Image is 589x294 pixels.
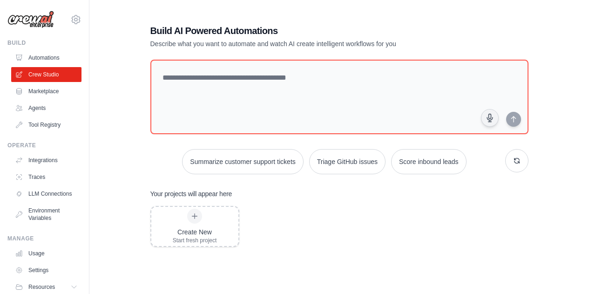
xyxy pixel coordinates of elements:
[28,283,55,291] span: Resources
[11,246,81,261] a: Usage
[150,39,463,48] p: Describe what you want to automate and watch AI create intelligent workflows for you
[391,149,467,174] button: Score inbound leads
[11,101,81,116] a: Agents
[11,153,81,168] a: Integrations
[11,186,81,201] a: LLM Connections
[11,263,81,278] a: Settings
[150,24,463,37] h1: Build AI Powered Automations
[505,149,528,172] button: Get new suggestions
[11,84,81,99] a: Marketplace
[182,149,303,174] button: Summarize customer support tickets
[173,237,217,244] div: Start fresh project
[7,39,81,47] div: Build
[11,170,81,185] a: Traces
[11,67,81,82] a: Crew Studio
[11,50,81,65] a: Automations
[481,109,499,127] button: Click to speak your automation idea
[150,189,232,198] h3: Your projects will appear here
[7,142,81,149] div: Operate
[309,149,386,174] button: Triage GitHub issues
[11,117,81,132] a: Tool Registry
[7,11,54,28] img: Logo
[11,203,81,226] a: Environment Variables
[173,227,217,237] div: Create New
[7,235,81,242] div: Manage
